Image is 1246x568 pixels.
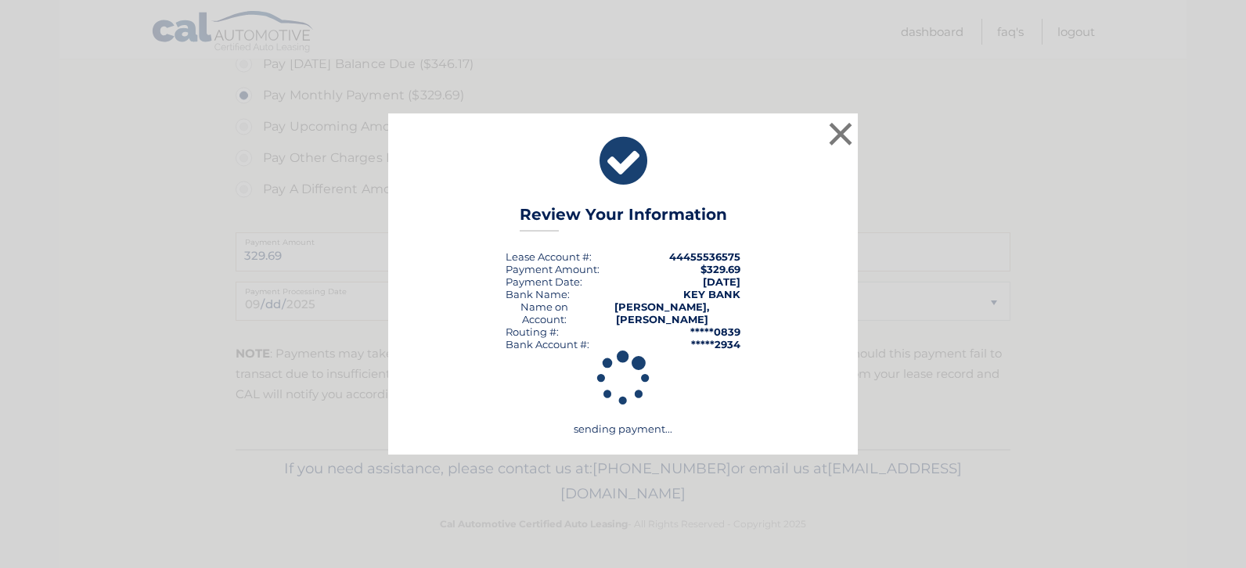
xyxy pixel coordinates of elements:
[506,300,584,325] div: Name on Account:
[700,263,740,275] span: $329.69
[506,250,592,263] div: Lease Account #:
[825,118,856,149] button: ×
[614,300,709,325] strong: [PERSON_NAME], [PERSON_NAME]
[506,338,589,351] div: Bank Account #:
[506,325,559,338] div: Routing #:
[703,275,740,288] span: [DATE]
[506,275,580,288] span: Payment Date
[520,205,727,232] h3: Review Your Information
[408,351,838,435] div: sending payment...
[683,288,740,300] strong: KEY BANK
[506,275,582,288] div: :
[506,288,570,300] div: Bank Name:
[506,263,600,275] div: Payment Amount:
[669,250,740,263] strong: 44455536575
